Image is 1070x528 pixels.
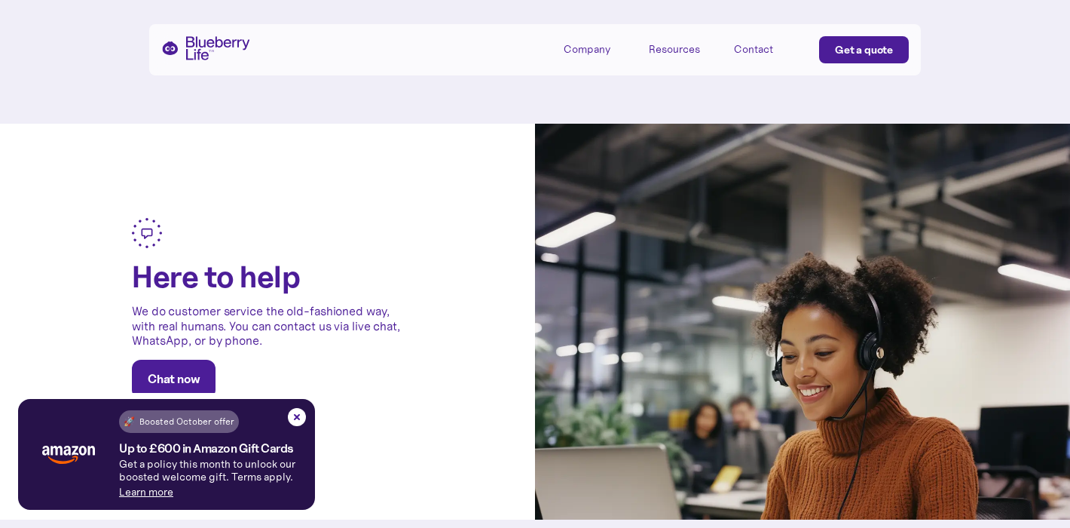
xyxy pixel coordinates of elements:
[119,485,173,499] a: Learn more
[734,36,802,61] a: Contact
[564,36,631,61] div: Company
[835,42,893,57] div: Get a quote
[161,36,250,60] a: home
[734,43,773,56] div: Contact
[564,43,610,56] div: Company
[649,36,717,61] div: Resources
[119,458,315,483] p: Get a policy this month to unlock our boosted welcome gift. Terms apply.
[649,43,700,56] div: Resources
[132,260,300,292] h2: Here to help
[132,304,403,348] p: We do customer service the old-fashioned way, with real humans. You can contact us via live chat,...
[132,360,216,399] a: Chat now
[819,36,909,63] a: Get a quote
[148,372,200,387] div: Chat now
[124,414,234,429] div: 🚀 Boosted October offer
[119,442,294,455] h4: Up to £600 in Amazon Gift Cards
